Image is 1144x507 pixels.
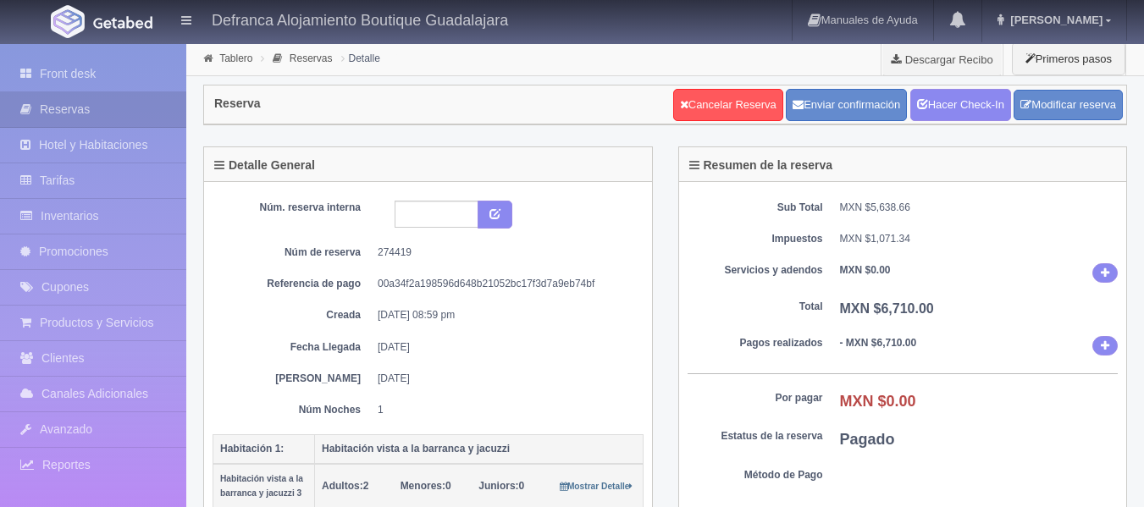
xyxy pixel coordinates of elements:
dt: Sub Total [688,201,823,215]
dd: 274419 [378,245,631,260]
b: MXN $0.00 [840,264,891,276]
dd: MXN $5,638.66 [840,201,1119,215]
dt: Total [688,300,823,314]
small: Habitación vista a la barranca y jacuzzi 3 [220,474,303,498]
b: Pagado [840,431,895,448]
h4: Detalle General [214,159,315,172]
a: Descargar Recibo [881,42,1003,76]
dt: Método de Pago [688,468,823,482]
strong: Menores: [401,480,445,492]
button: Enviar confirmación [786,89,907,121]
b: MXN $6,710.00 [840,301,934,316]
dt: Creada [225,308,361,322]
strong: Juniors: [478,480,518,492]
h4: Defranca Alojamiento Boutique Guadalajara [212,8,508,30]
span: 0 [401,480,451,492]
a: Modificar reserva [1014,90,1123,121]
dd: 1 [378,403,631,417]
a: Mostrar Detalle [560,480,633,492]
strong: Adultos: [322,480,363,492]
span: 0 [478,480,524,492]
a: Tablero [219,52,252,64]
a: Hacer Check-In [910,89,1011,121]
dt: Impuestos [688,232,823,246]
dt: Núm de reserva [225,245,361,260]
dt: Núm. reserva interna [225,201,361,215]
b: Habitación 1: [220,443,284,455]
dd: MXN $1,071.34 [840,232,1119,246]
dt: Referencia de pago [225,277,361,291]
button: Primeros pasos [1012,42,1125,75]
h4: Reserva [214,97,261,110]
b: MXN $0.00 [840,393,916,410]
h4: Resumen de la reserva [689,159,833,172]
img: Getabed [93,16,152,29]
b: - MXN $6,710.00 [840,337,917,349]
dd: [DATE] 08:59 pm [378,308,631,322]
dt: Núm Noches [225,403,361,417]
span: 2 [322,480,368,492]
dt: Por pagar [688,391,823,405]
span: [PERSON_NAME] [1006,14,1103,26]
dd: [DATE] [378,372,631,386]
dt: Servicios y adendos [688,263,823,278]
li: Detalle [337,50,384,66]
small: Mostrar Detalle [560,482,633,491]
dt: Estatus de la reserva [688,429,823,444]
dt: Pagos realizados [688,336,823,350]
dd: 00a34f2a198596d648b21052bc17f3d7a9eb74bf [378,277,631,291]
img: Getabed [51,5,85,38]
dt: Fecha Llegada [225,340,361,355]
dt: [PERSON_NAME] [225,372,361,386]
a: Cancelar Reserva [673,89,783,121]
dd: [DATE] [378,340,631,355]
a: Reservas [290,52,333,64]
th: Habitación vista a la barranca y jacuzzi [315,434,644,464]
